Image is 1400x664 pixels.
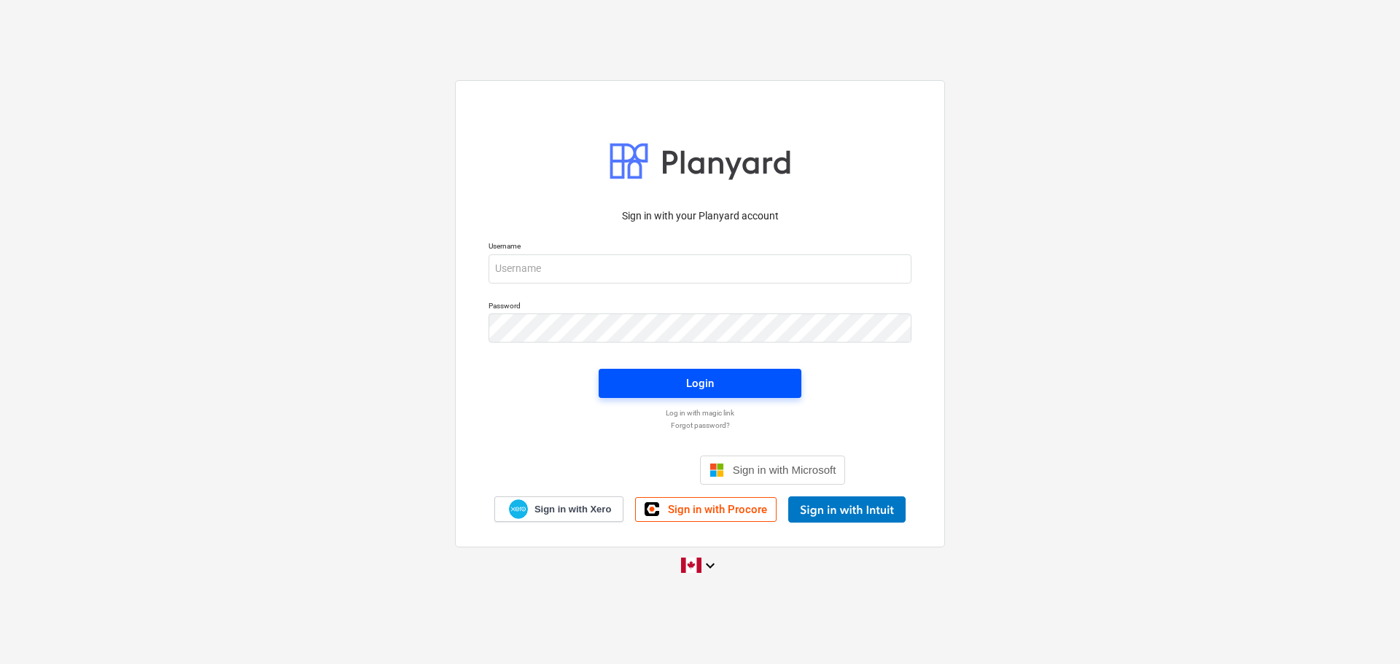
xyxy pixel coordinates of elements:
[701,557,719,574] i: keyboard_arrow_down
[686,374,714,393] div: Login
[635,497,777,522] a: Sign in with Procore
[489,208,911,224] p: Sign in with your Planyard account
[709,463,724,477] img: Microsoft logo
[481,421,919,430] a: Forgot password?
[599,369,801,398] button: Login
[534,503,611,516] span: Sign in with Xero
[548,454,696,486] iframe: Sign in with Google Button
[668,503,767,516] span: Sign in with Procore
[489,301,911,313] p: Password
[489,241,911,254] p: Username
[509,499,528,519] img: Xero logo
[733,464,836,476] span: Sign in with Microsoft
[489,254,911,284] input: Username
[494,496,624,522] a: Sign in with Xero
[481,408,919,418] a: Log in with magic link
